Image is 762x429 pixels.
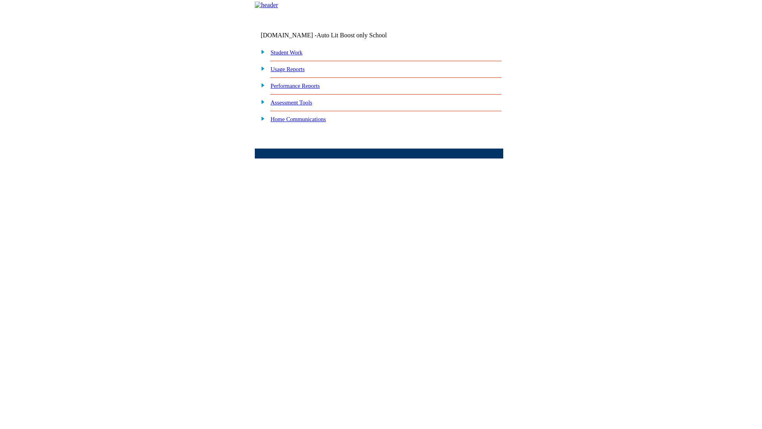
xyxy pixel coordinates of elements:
[257,81,265,89] img: plus.gif
[257,115,265,122] img: plus.gif
[271,99,312,106] a: Assessment Tools
[271,83,320,89] a: Performance Reports
[317,32,387,39] nobr: Auto Lit Boost only School
[271,66,305,72] a: Usage Reports
[257,65,265,72] img: plus.gif
[257,98,265,105] img: plus.gif
[271,49,302,56] a: Student Work
[257,48,265,55] img: plus.gif
[261,32,407,39] td: [DOMAIN_NAME] -
[255,2,278,9] img: header
[271,116,326,122] a: Home Communications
